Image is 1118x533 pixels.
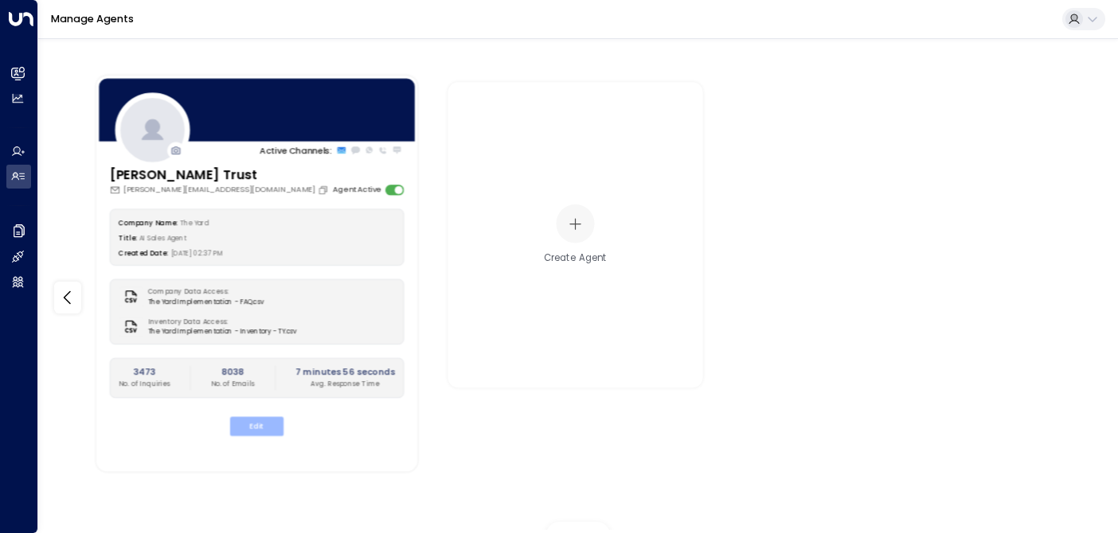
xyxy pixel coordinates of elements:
[119,219,177,228] label: Company Name:
[119,366,170,379] h2: 3473
[211,366,255,379] h2: 8038
[119,379,170,388] p: No. of Inquiries
[148,327,296,337] span: The Yard Implementation - Inventory - TY.csv
[51,12,134,25] a: Manage Agents
[333,185,381,196] label: Agent Active
[139,234,186,243] span: AI Sales Agent
[148,297,264,306] span: The Yard Implementation - FAQ.csv
[211,379,255,388] p: No. of Emails
[110,165,331,185] h3: [PERSON_NAME] Trust
[230,417,283,436] button: Edit
[260,144,332,157] p: Active Channels:
[180,219,208,228] span: The Yard
[318,185,331,195] button: Copy
[110,185,331,196] div: [PERSON_NAME][EMAIL_ADDRESS][DOMAIN_NAME]
[119,249,167,258] label: Created Date:
[545,251,607,265] div: Create Agent
[148,317,291,327] label: Inventory Data Access:
[171,249,224,258] span: [DATE] 02:37 PM
[119,234,136,243] label: Title:
[295,366,395,379] h2: 7 minutes 56 seconds
[148,287,259,297] label: Company Data Access:
[295,379,395,388] p: Avg. Response Time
